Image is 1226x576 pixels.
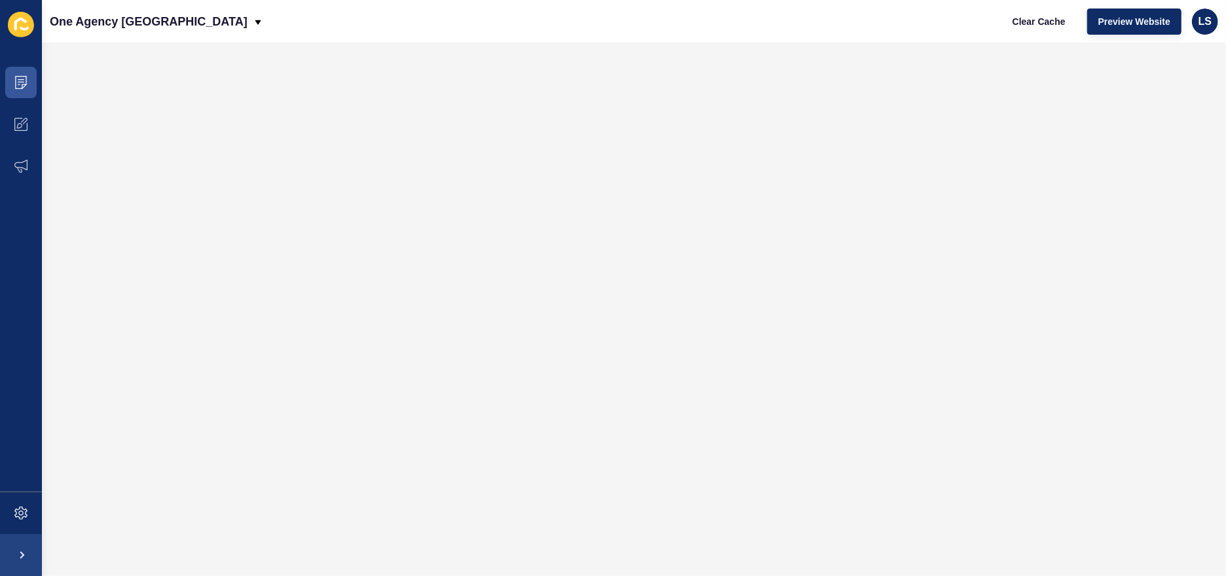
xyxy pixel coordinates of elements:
button: Preview Website [1087,9,1181,35]
span: Preview Website [1098,15,1170,28]
span: LS [1198,15,1212,28]
span: Clear Cache [1012,15,1066,28]
button: Clear Cache [1001,9,1077,35]
p: One Agency [GEOGRAPHIC_DATA] [50,5,248,38]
